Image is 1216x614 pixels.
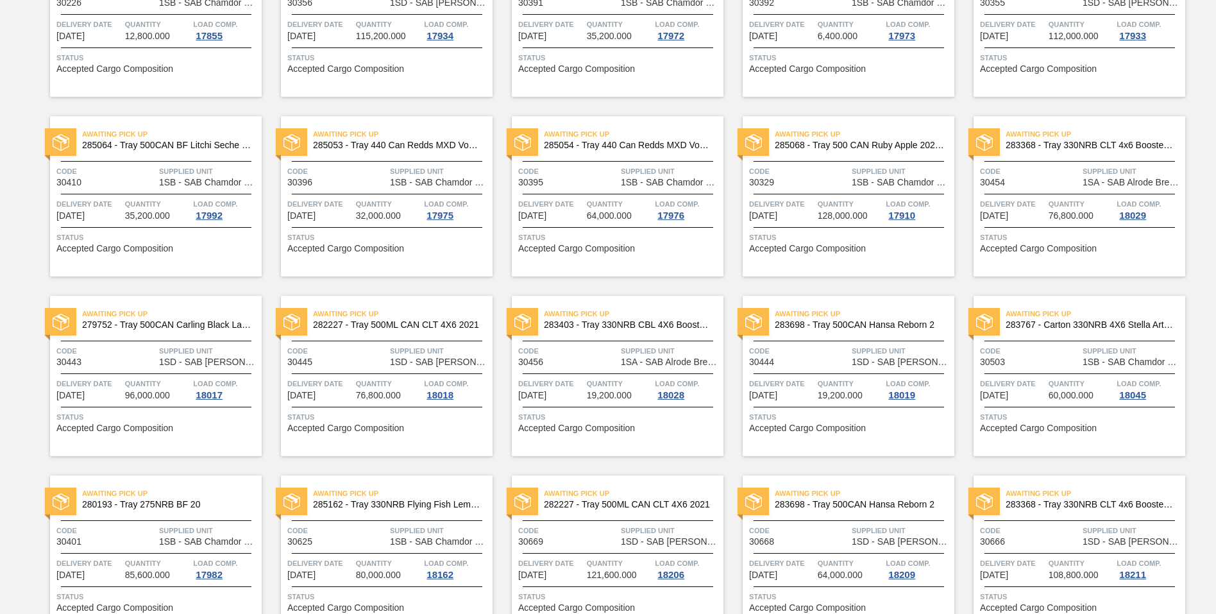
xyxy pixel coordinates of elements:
a: Load Comp.18209 [886,557,951,580]
span: 30454 [980,178,1005,187]
span: 6,400.000 [818,31,857,41]
span: Accepted Cargo Composition [518,244,635,253]
img: status [53,134,69,151]
span: Supplied Unit [852,524,951,537]
span: 08/03/2025 [518,31,546,41]
span: 30329 [749,178,774,187]
span: Awaiting Pick Up [544,307,723,320]
span: 30445 [287,357,312,367]
span: 35,200.000 [125,211,170,221]
span: Delivery Date [749,377,815,390]
span: Awaiting Pick Up [82,487,262,500]
a: Load Comp.18029 [1117,198,1182,221]
span: Status [287,231,489,244]
span: 283698 - Tray 500CAN Hansa Reborn 2 [775,500,944,509]
span: 30625 [287,537,312,547]
span: Code [56,345,156,357]
span: Delivery Date [749,198,815,210]
span: Awaiting Pick Up [544,128,723,141]
img: status [514,314,531,330]
a: Load Comp.17934 [424,18,489,41]
span: Code [56,524,156,537]
span: Quantity [587,18,652,31]
a: Load Comp.18018 [424,377,489,400]
span: 08/07/2025 [287,211,316,221]
span: Accepted Cargo Composition [56,64,173,74]
span: 08/08/2025 [287,391,316,400]
div: 17910 [886,210,918,221]
div: 17855 [193,31,225,41]
span: Delivery Date [287,377,353,390]
a: statusAwaiting Pick Up282227 - Tray 500ML CAN CLT 4X6 2021Code30445Supplied Unit1SD - SAB [PERSON... [262,296,493,456]
span: Awaiting Pick Up [1006,128,1185,141]
span: 285054 - Tray 440 Can Redds MXD Vodka & Guarana [544,141,713,150]
span: 76,800.000 [1049,211,1094,221]
span: Status [518,231,720,244]
span: 08/08/2025 [980,211,1008,221]
span: Quantity [1049,557,1114,570]
img: status [283,314,300,330]
a: statusAwaiting Pick Up283698 - Tray 500CAN Hansa Reborn 2Code30444Supplied Unit1SD - SAB [PERSON_... [723,296,954,456]
span: Load Comp. [1117,377,1161,390]
span: Code [980,345,1079,357]
span: Awaiting Pick Up [82,307,262,320]
span: Quantity [1049,18,1114,31]
span: Load Comp. [886,18,930,31]
span: 08/07/2025 [518,211,546,221]
a: Load Comp.17933 [1117,18,1182,41]
span: 80,000.000 [356,570,401,580]
span: Load Comp. [424,18,468,31]
span: Awaiting Pick Up [82,128,262,141]
span: Supplied Unit [390,165,489,178]
span: Quantity [818,377,883,390]
span: Delivery Date [56,198,122,210]
span: 76,800.000 [356,391,401,400]
span: Accepted Cargo Composition [749,423,866,433]
span: Supplied Unit [390,524,489,537]
span: 85,600.000 [125,570,170,580]
span: Quantity [356,377,421,390]
span: Awaiting Pick Up [775,307,954,320]
span: Supplied Unit [621,524,720,537]
span: 30410 [56,178,81,187]
span: Quantity [818,198,883,210]
span: Quantity [125,377,190,390]
span: Supplied Unit [159,165,258,178]
span: 60,000.000 [1049,391,1094,400]
span: Supplied Unit [852,345,951,357]
span: 08/08/2025 [56,391,85,400]
span: 279752 - Tray 500CAN Carling Black Label R [82,320,251,330]
img: status [976,314,993,330]
span: Delivery Date [287,198,353,210]
span: Status [518,411,720,423]
a: Load Comp.17975 [424,198,489,221]
a: Load Comp.17972 [655,18,720,41]
span: 08/17/2025 [518,570,546,580]
span: Quantity [356,557,421,570]
span: Supplied Unit [621,165,720,178]
div: 17982 [193,570,225,580]
span: Delivery Date [518,377,584,390]
span: Awaiting Pick Up [1006,487,1185,500]
span: 30401 [56,537,81,547]
span: Status [56,231,258,244]
div: 18018 [424,390,456,400]
div: 17934 [424,31,456,41]
div: 17992 [193,210,225,221]
a: statusAwaiting Pick Up285064 - Tray 500CAN BF Litchi Seche 4x6 PUCode30410Supplied Unit1SB - SAB ... [31,116,262,277]
span: 08/04/2025 [749,31,777,41]
span: 96,000.000 [125,391,170,400]
span: Delivery Date [980,198,1045,210]
span: Accepted Cargo Composition [518,423,635,433]
span: Delivery Date [56,377,122,390]
a: Load Comp.17910 [886,198,951,221]
span: Accepted Cargo Composition [56,423,173,433]
div: 17973 [886,31,918,41]
span: Status [287,51,489,64]
span: Code [749,165,849,178]
a: statusAwaiting Pick Up285054 - Tray 440 Can Redds MXD Vodka & GuaranaCode30395Supplied Unit1SB - ... [493,116,723,277]
span: Load Comp. [193,377,237,390]
span: Accepted Cargo Composition [287,64,404,74]
a: Load Comp.18211 [1117,557,1182,580]
span: 283767 - Carton 330NRB 4X6 Stella Artois PU [1006,320,1175,330]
